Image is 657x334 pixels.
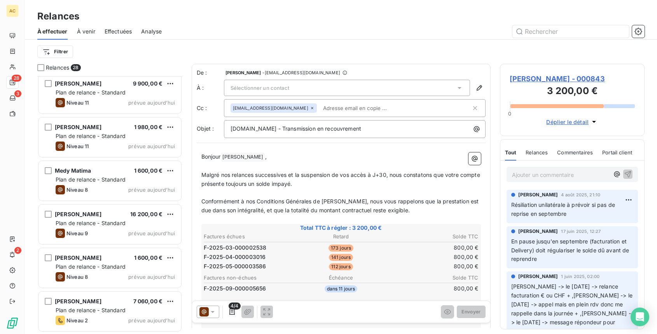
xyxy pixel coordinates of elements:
[14,90,21,97] span: 3
[510,84,635,100] h3: 3 200,00 €
[225,70,261,75] span: [PERSON_NAME]
[55,254,101,261] span: [PERSON_NAME]
[328,245,353,252] span: 173 jours
[12,75,21,82] span: 28
[128,230,175,236] span: prévue aujourd’hui
[55,124,101,130] span: [PERSON_NAME]
[77,28,95,35] span: À venir
[37,45,73,58] button: Filtrer
[55,167,91,174] span: Medy Matima
[204,244,267,252] span: F-2025-03-000002538
[320,102,410,114] input: Adresse email en copie ...
[221,153,265,162] span: [PERSON_NAME]
[134,167,163,174] span: 1 600,00 €
[505,149,517,156] span: Tout
[197,125,214,132] span: Objet :
[231,125,362,132] span: [DOMAIN_NAME] - Transmission en recouvrement
[325,285,358,292] span: dans 11 jours
[518,191,558,198] span: [PERSON_NAME]
[128,274,175,280] span: prévue aujourd’hui
[561,229,601,234] span: 17 juin 2025, 12:27
[557,149,593,156] span: Commentaires
[546,118,589,126] span: Déplier le détail
[14,247,21,254] span: 2
[133,298,163,304] span: 7 060,00 €
[388,243,479,252] td: 800,00 €
[204,253,266,261] span: F-2025-04-000003016
[602,149,632,156] span: Portail client
[134,254,163,261] span: 1 600,00 €
[56,176,126,183] span: Plan de relance - Standard
[518,228,558,235] span: [PERSON_NAME]
[457,306,485,318] button: Envoyer
[197,69,224,77] span: De :
[510,73,635,84] span: [PERSON_NAME] - 000843
[262,70,340,75] span: - [EMAIL_ADDRESS][DOMAIN_NAME]
[37,28,68,35] span: À effectuer
[201,153,221,160] span: Bonjour
[512,25,629,38] input: Rechercher
[201,198,481,213] span: Conformément à nos Conditions Générales de [PERSON_NAME], nous vous rappelons que la prestation e...
[388,274,479,282] th: Solde TTC
[66,274,88,280] span: Niveau 8
[66,143,89,149] span: Niveau 11
[37,9,79,23] h3: Relances
[56,133,126,139] span: Plan de relance - Standard
[141,28,162,35] span: Analyse
[544,117,600,126] button: Déplier le détail
[105,28,132,35] span: Effectuées
[511,201,617,217] span: Résiliation unilatérale à prévoir si pas de reprise en septembre
[526,149,548,156] span: Relances
[203,224,480,232] span: Total TTC à régler : 3 200,00 €
[6,317,19,329] img: Logo LeanPay
[201,171,482,187] span: Malgré nos relances successives et la suspension de vos accès à J+30, nous constatons que votre c...
[6,5,19,17] div: AC
[388,284,479,293] td: 800,00 €
[197,104,224,112] label: Cc :
[295,274,387,282] th: Échéance
[229,303,240,310] span: 4/4
[133,80,163,87] span: 9 900,00 €
[511,238,631,262] span: En pause jusqu'en septembre (facturation et Delivery) doit régulariser le solde dû avant de repre...
[561,192,600,197] span: 4 août 2025, 21:10
[203,274,295,282] th: Factures non-échues
[561,274,599,279] span: 1 juin 2025, 02:00
[66,317,88,324] span: Niveau 2
[66,230,88,236] span: Niveau 9
[128,100,175,106] span: prévue aujourd’hui
[56,89,126,96] span: Plan de relance - Standard
[37,76,182,334] div: grid
[55,80,101,87] span: [PERSON_NAME]
[388,262,479,271] td: 800,00 €
[203,233,295,241] th: Factures échues
[55,211,101,217] span: [PERSON_NAME]
[130,211,163,217] span: 16 200,00 €
[56,307,126,313] span: Plan de relance - Standard
[55,298,101,304] span: [PERSON_NAME]
[56,220,126,226] span: Plan de relance - Standard
[134,124,163,130] span: 1 980,00 €
[71,64,80,71] span: 28
[128,143,175,149] span: prévue aujourd’hui
[265,153,267,160] span: ,
[388,253,479,261] td: 800,00 €
[128,317,175,324] span: prévue aujourd’hui
[295,233,387,241] th: Retard
[233,106,308,110] span: [EMAIL_ADDRESS][DOMAIN_NAME]
[197,84,224,92] label: À :
[66,187,88,193] span: Niveau 8
[518,273,558,280] span: [PERSON_NAME]
[46,64,69,72] span: Relances
[203,284,295,293] td: F-2025-09-000005656
[329,254,353,261] span: 141 jours
[231,85,289,91] span: Sélectionner un contact
[329,263,353,270] span: 112 jours
[631,308,649,326] div: Open Intercom Messenger
[388,233,479,241] th: Solde TTC
[508,110,511,117] span: 0
[66,100,89,106] span: Niveau 11
[128,187,175,193] span: prévue aujourd’hui
[56,263,126,270] span: Plan de relance - Standard
[204,262,266,270] span: F-2025-05-000003586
